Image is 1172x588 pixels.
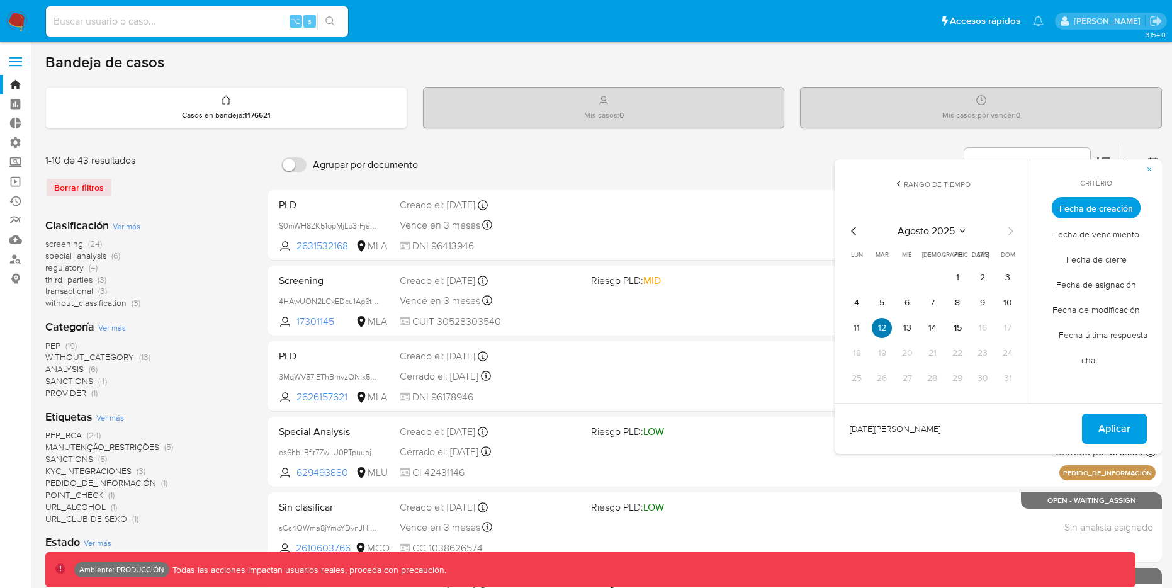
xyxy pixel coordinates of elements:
span: s [308,15,312,27]
a: Salir [1149,14,1163,28]
button: search-icon [317,13,343,30]
a: Notificaciones [1033,16,1044,26]
span: Accesos rápidos [950,14,1020,28]
p: Todas las acciones impactan usuarios reales, proceda con precaución. [169,564,446,576]
p: Ambiente: PRODUCCIÓN [79,567,164,572]
span: ⌥ [291,15,300,27]
p: luis.birchenz@mercadolibre.com [1074,15,1145,27]
input: Buscar usuario o caso... [46,13,348,30]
